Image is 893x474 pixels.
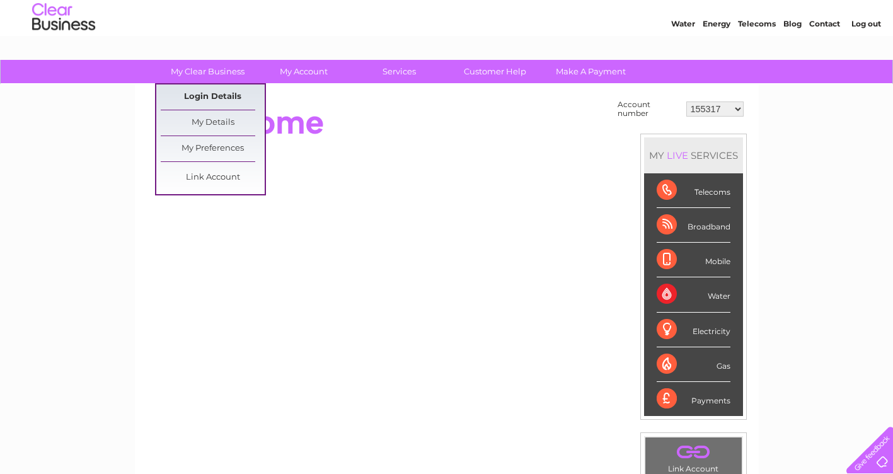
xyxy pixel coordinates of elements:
a: Customer Help [443,60,547,83]
div: Water [657,277,730,312]
a: Log out [851,54,881,63]
a: . [648,441,739,463]
a: My Preferences [161,136,265,161]
a: My Details [161,110,265,136]
a: 0333 014 3131 [655,6,742,22]
td: Account number [614,97,683,121]
a: Contact [809,54,840,63]
a: Link Account [161,165,265,190]
div: MY SERVICES [644,137,743,173]
div: Telecoms [657,173,730,208]
div: Broadband [657,208,730,243]
a: Energy [703,54,730,63]
div: Electricity [657,313,730,347]
a: Telecoms [738,54,776,63]
a: My Account [251,60,355,83]
a: Blog [783,54,802,63]
div: Payments [657,382,730,416]
div: Mobile [657,243,730,277]
img: logo.png [32,33,96,71]
a: Login Details [161,84,265,110]
a: Services [347,60,451,83]
div: Clear Business is a trading name of Verastar Limited (registered in [GEOGRAPHIC_DATA] No. 3667643... [149,7,745,61]
a: Water [671,54,695,63]
a: My Clear Business [156,60,260,83]
a: Make A Payment [539,60,643,83]
div: Gas [657,347,730,382]
div: LIVE [664,149,691,161]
